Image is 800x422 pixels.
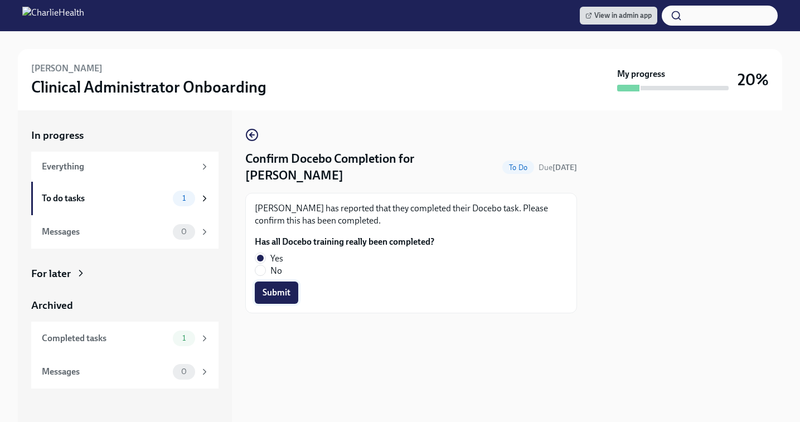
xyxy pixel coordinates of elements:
h6: [PERSON_NAME] [31,62,103,75]
div: For later [31,266,71,281]
a: Messages0 [31,355,219,389]
a: Completed tasks1 [31,322,219,355]
a: Archived [31,298,219,313]
strong: [DATE] [552,163,577,172]
div: To do tasks [42,192,168,205]
button: Submit [255,282,298,304]
span: No [270,265,282,277]
span: 0 [174,227,193,236]
span: To Do [502,163,534,172]
a: To do tasks1 [31,182,219,215]
div: Everything [42,161,195,173]
h4: Confirm Docebo Completion for [PERSON_NAME] [245,151,498,184]
span: Yes [270,253,283,265]
a: In progress [31,128,219,143]
label: Has all Docebo training really been completed? [255,236,434,248]
div: Completed tasks [42,332,168,345]
span: 1 [176,334,192,342]
span: September 12th, 2025 10:00 [539,162,577,173]
strong: My progress [617,68,665,80]
span: 1 [176,194,192,202]
div: Messages [42,366,168,378]
h3: 20% [738,70,769,90]
a: View in admin app [580,7,657,25]
span: 0 [174,367,193,376]
a: Messages0 [31,215,219,249]
a: Everything [31,152,219,182]
span: Due [539,163,577,172]
p: [PERSON_NAME] has reported that they completed their Docebo task. Please confirm this has been co... [255,202,568,227]
div: Messages [42,226,168,238]
span: View in admin app [585,10,652,21]
span: Submit [263,287,290,298]
img: CharlieHealth [22,7,84,25]
a: For later [31,266,219,281]
h3: Clinical Administrator Onboarding [31,77,266,97]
